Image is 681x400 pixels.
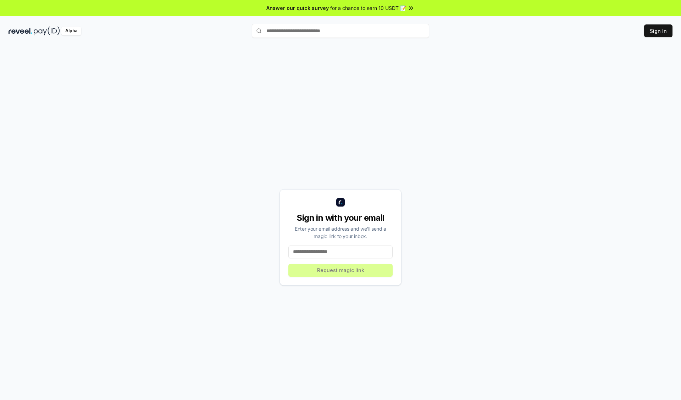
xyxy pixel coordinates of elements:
div: Alpha [61,27,81,35]
div: Enter your email address and we’ll send a magic link to your inbox. [288,225,393,240]
button: Sign In [644,24,672,37]
img: logo_small [336,198,345,207]
img: reveel_dark [9,27,32,35]
img: pay_id [34,27,60,35]
div: Sign in with your email [288,212,393,224]
span: Answer our quick survey [266,4,329,12]
span: for a chance to earn 10 USDT 📝 [330,4,406,12]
